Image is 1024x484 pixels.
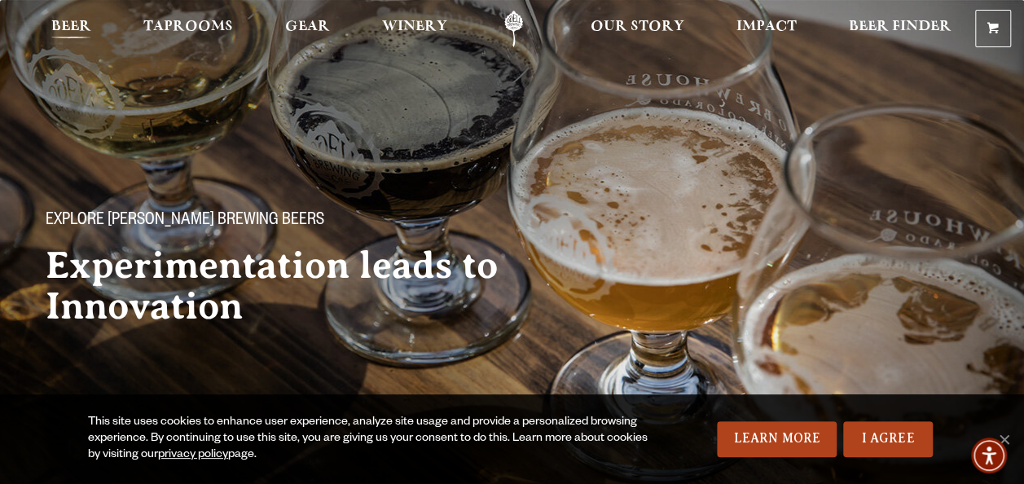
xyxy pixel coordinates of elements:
div: This site uses cookies to enhance user experience, analyze site usage and provide a personalized ... [88,415,653,464]
a: Beer Finder [838,11,962,47]
a: Impact [726,11,807,47]
div: Accessibility Menu [971,438,1007,473]
span: Beer Finder [849,20,951,33]
span: Gear [285,20,330,33]
a: Odell Home [483,11,544,47]
span: Beer [51,20,91,33]
a: privacy policy [158,449,228,462]
a: Taprooms [133,11,244,47]
span: Taprooms [143,20,233,33]
a: Learn More [717,421,837,457]
a: I Agree [843,421,933,457]
span: Our Story [591,20,684,33]
span: Winery [382,20,447,33]
span: Impact [736,20,797,33]
h2: Experimentation leads to Innovation [46,245,554,327]
a: Winery [371,11,458,47]
span: Explore [PERSON_NAME] Brewing Beers [46,211,324,232]
a: Our Story [580,11,695,47]
a: Beer [41,11,102,47]
a: Gear [275,11,341,47]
